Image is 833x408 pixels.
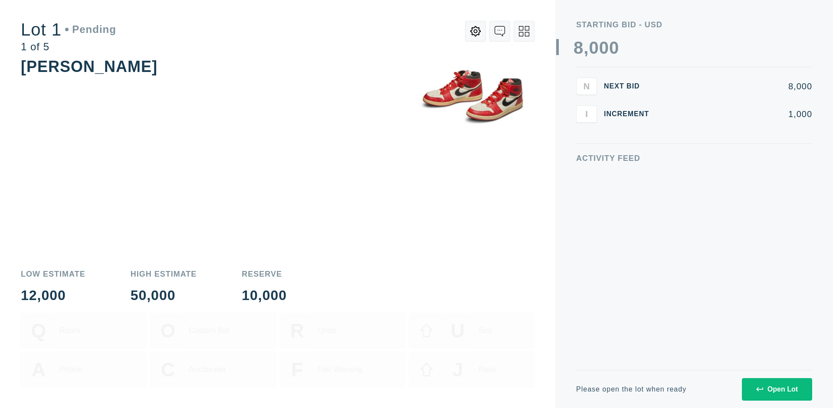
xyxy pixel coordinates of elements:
div: , [584,39,589,212]
div: Lot 1 [21,21,116,38]
div: Starting Bid - USD [576,21,812,29]
div: 8,000 [663,82,812,91]
button: I [576,105,597,123]
div: Increment [604,111,656,118]
div: High Estimate [131,270,197,278]
div: 10,000 [242,288,287,302]
div: Next Bid [604,83,656,90]
div: 50,000 [131,288,197,302]
div: 1 of 5 [21,42,116,52]
button: Open Lot [742,378,812,401]
button: N [576,78,597,95]
div: 8 [574,39,584,56]
div: Low Estimate [21,270,85,278]
div: Activity Feed [576,154,812,162]
div: 1,000 [663,110,812,118]
div: [PERSON_NAME] [21,58,157,75]
div: Open Lot [756,385,798,393]
div: 0 [609,39,619,56]
div: Please open the lot when ready [576,386,686,393]
div: 12,000 [21,288,85,302]
span: I [585,109,588,119]
div: Pending [65,24,116,35]
div: 0 [599,39,609,56]
span: N [584,81,590,91]
div: 0 [589,39,599,56]
div: Reserve [242,270,287,278]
